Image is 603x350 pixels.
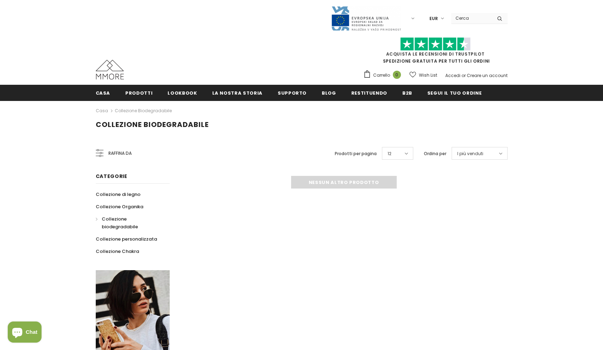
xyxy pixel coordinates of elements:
span: Categorie [96,173,127,180]
span: Segui il tuo ordine [427,90,482,96]
span: or [461,72,466,78]
a: Carrello 0 [363,70,404,81]
span: EUR [429,15,438,22]
input: Search Site [451,13,492,23]
a: Casa [96,107,108,115]
span: Blog [322,90,336,96]
span: Raffina da [108,149,132,157]
span: 0 [393,71,401,79]
a: Segui il tuo ordine [427,85,482,101]
a: Blog [322,85,336,101]
a: Collezione biodegradabile [115,108,172,114]
a: B2B [402,85,412,101]
img: Fidati di Pilot Stars [400,37,471,51]
a: Prodotti [125,85,152,101]
span: supporto [278,90,307,96]
span: Collezione Chakra [96,248,139,255]
label: Ordina per [424,150,446,157]
a: Javni Razpis [331,15,401,21]
span: 12 [388,150,391,157]
a: Accedi [445,72,460,78]
a: La nostra storia [212,85,263,101]
a: Collezione Chakra [96,245,139,257]
a: Restituendo [351,85,387,101]
span: I più venduti [457,150,483,157]
a: Wish List [409,69,437,81]
span: Prodotti [125,90,152,96]
a: Collezione biodegradabile [96,213,162,233]
a: Creare un account [467,72,508,78]
span: Wish List [419,72,437,79]
a: Acquista le recensioni di TrustPilot [386,51,485,57]
a: Collezione personalizzata [96,233,157,245]
a: Lookbook [168,85,197,101]
span: Carrello [373,72,390,79]
label: Prodotti per pagina [335,150,377,157]
span: Collezione di legno [96,191,140,198]
a: Collezione di legno [96,188,140,201]
span: B2B [402,90,412,96]
span: Collezione biodegradabile [96,120,209,129]
span: Restituendo [351,90,387,96]
a: Collezione Organika [96,201,143,213]
span: Collezione Organika [96,203,143,210]
span: Collezione personalizzata [96,236,157,242]
span: Lookbook [168,90,197,96]
span: La nostra storia [212,90,263,96]
span: Collezione biodegradabile [102,216,138,230]
inbox-online-store-chat: Shopify online store chat [6,322,44,344]
img: Javni Razpis [331,6,401,31]
a: supporto [278,85,307,101]
span: SPEDIZIONE GRATUITA PER TUTTI GLI ORDINI [363,40,508,64]
a: Casa [96,85,111,101]
span: Casa [96,90,111,96]
img: Casi MMORE [96,60,124,79]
